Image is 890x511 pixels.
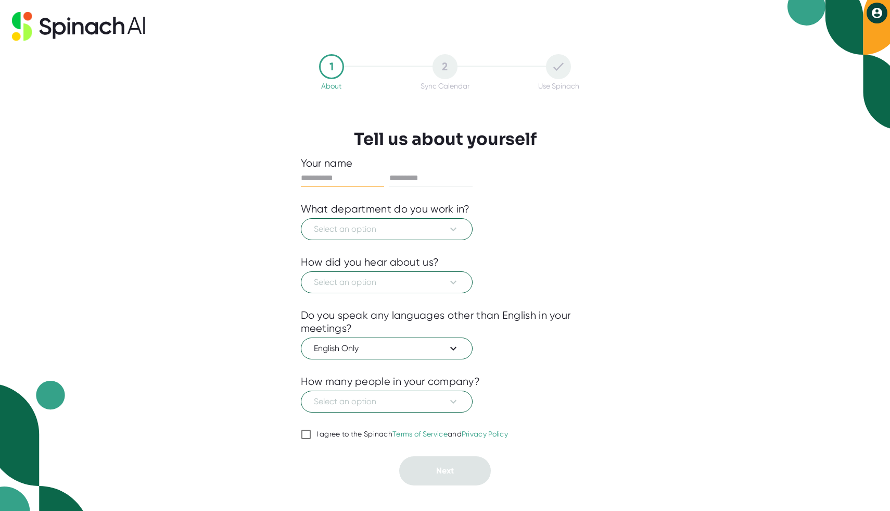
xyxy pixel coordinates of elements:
a: Privacy Policy [462,430,508,438]
div: I agree to the Spinach and [316,430,508,439]
a: Terms of Service [392,430,448,438]
div: Your name [301,157,590,170]
iframe: Intercom live chat [855,476,880,501]
div: Sync Calendar [421,82,469,90]
button: Select an option [301,218,473,240]
div: How did you hear about us? [301,256,439,269]
div: How many people in your company? [301,375,480,388]
button: Select an option [301,391,473,413]
button: Next [399,456,491,485]
span: Select an option [314,395,460,408]
span: Select an option [314,276,460,289]
button: English Only [301,338,473,359]
div: About [321,82,341,90]
span: Next [436,466,454,476]
span: English Only [314,342,460,355]
div: 2 [433,54,457,79]
div: What department do you work in? [301,203,470,216]
span: Select an option [314,223,460,235]
button: Select an option [301,271,473,293]
h3: Tell us about yourself [354,129,537,149]
div: 1 [319,54,344,79]
div: Do you speak any languages other than English in your meetings? [301,309,590,335]
div: Use Spinach [538,82,579,90]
